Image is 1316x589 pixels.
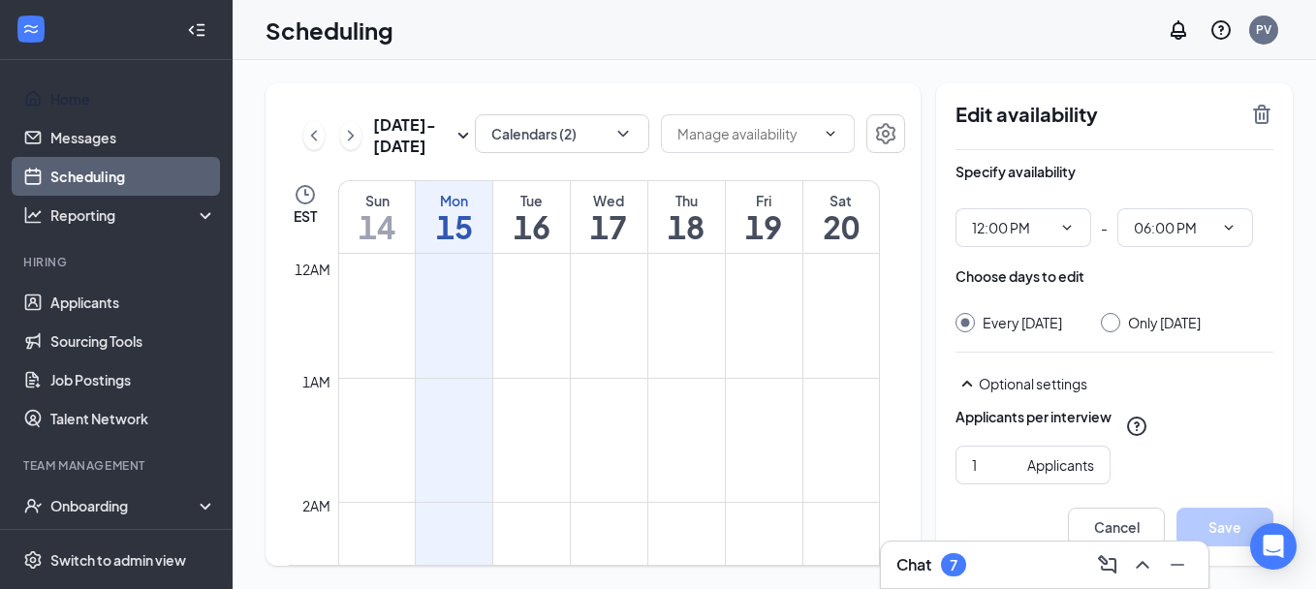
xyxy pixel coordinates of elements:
svg: QuestionInfo [1125,415,1148,438]
div: Fri [726,191,802,210]
button: Save [1176,508,1273,546]
a: September 14, 2025 [339,181,415,253]
div: Every [DATE] [983,313,1062,332]
div: Team Management [23,457,212,474]
div: 12am [291,259,334,280]
svg: ChevronDown [613,124,633,143]
div: Hiring [23,254,212,270]
svg: TrashOutline [1250,103,1273,126]
h1: 15 [416,210,492,243]
a: Home [50,79,216,118]
svg: Collapse [187,20,206,40]
div: Reporting [50,205,217,225]
div: 1am [298,371,334,392]
div: Choose days to edit [956,266,1084,286]
button: Cancel [1068,508,1165,546]
svg: ChevronRight [341,124,360,147]
a: September 17, 2025 [571,181,647,253]
div: Sat [803,191,879,210]
svg: Settings [23,550,43,570]
h2: Edit availability [956,103,1238,126]
a: Messages [50,118,216,157]
svg: Analysis [23,205,43,225]
a: September 18, 2025 [648,181,725,253]
svg: UserCheck [23,496,43,515]
button: Minimize [1162,549,1193,580]
a: Settings [866,114,905,157]
svg: Clock [294,183,317,206]
svg: ChevronUp [1131,553,1154,576]
svg: Notifications [1167,18,1190,42]
div: Mon [416,191,492,210]
div: Optional settings [979,374,1273,393]
svg: ChevronDown [823,126,838,141]
span: EST [294,206,317,226]
svg: WorkstreamLogo [21,19,41,39]
a: September 20, 2025 [803,181,879,253]
h3: Chat [896,554,931,575]
div: Sun [339,191,415,210]
svg: SmallChevronDown [452,124,475,147]
h1: 19 [726,210,802,243]
button: Settings [866,114,905,153]
div: PV [1256,21,1271,38]
svg: ChevronLeft [304,124,324,147]
a: Scheduling [50,157,216,196]
button: ChevronLeft [303,121,325,150]
button: ChevronRight [340,121,361,150]
button: ComposeMessage [1092,549,1123,580]
div: Thu [648,191,725,210]
div: Switch to admin view [50,550,186,570]
button: ChevronUp [1127,549,1158,580]
svg: SmallChevronUp [956,372,979,395]
svg: ChevronDown [1059,220,1075,235]
svg: ComposeMessage [1096,553,1119,576]
h1: 14 [339,210,415,243]
div: Applicants per interview [956,407,1112,426]
svg: Minimize [1166,553,1189,576]
div: Onboarding [50,496,200,515]
input: Manage availability [677,123,815,144]
div: Tue [493,191,570,210]
svg: ChevronDown [1221,220,1237,235]
h3: [DATE] - [DATE] [373,114,452,157]
svg: Settings [874,122,897,145]
div: Specify availability [956,162,1076,181]
div: Only [DATE] [1128,313,1201,332]
svg: QuestionInfo [1209,18,1233,42]
div: Optional settings [956,372,1273,395]
h1: 16 [493,210,570,243]
h1: Scheduling [266,14,393,46]
h1: 17 [571,210,647,243]
div: 7 [950,557,957,573]
a: September 16, 2025 [493,181,570,253]
button: Calendars (2)ChevronDown [475,114,649,153]
div: Wed [571,191,647,210]
div: 2am [298,495,334,516]
a: Applicants [50,283,216,322]
h1: 20 [803,210,879,243]
div: - [956,208,1273,247]
a: Sourcing Tools [50,322,216,360]
a: September 19, 2025 [726,181,802,253]
div: Open Intercom Messenger [1250,523,1297,570]
a: Job Postings [50,360,216,399]
div: Applicants [1027,454,1094,476]
h1: 18 [648,210,725,243]
a: Talent Network [50,399,216,438]
a: September 15, 2025 [416,181,492,253]
a: Team [50,525,216,564]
